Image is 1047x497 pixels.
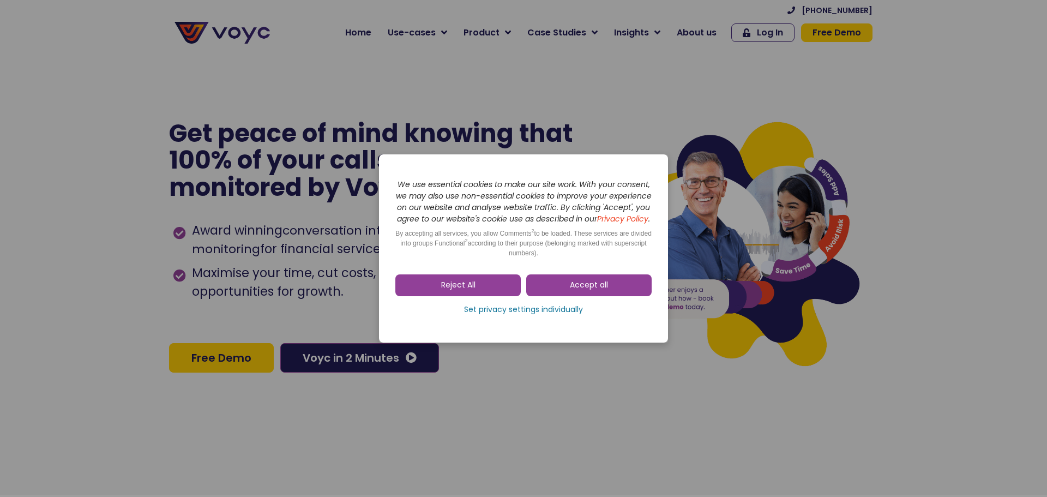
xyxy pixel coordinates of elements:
[532,228,534,233] sup: 2
[464,304,583,315] span: Set privacy settings individually
[441,280,476,291] span: Reject All
[570,280,608,291] span: Accept all
[396,179,652,224] i: We use essential cookies to make our site work. With your consent, we may also use non-essential ...
[465,238,467,243] sup: 2
[395,230,652,257] span: By accepting all services, you allow Comments to be loaded. These services are divided into group...
[395,274,521,296] a: Reject All
[395,302,652,318] a: Set privacy settings individually
[597,213,648,224] a: Privacy Policy
[526,274,652,296] a: Accept all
